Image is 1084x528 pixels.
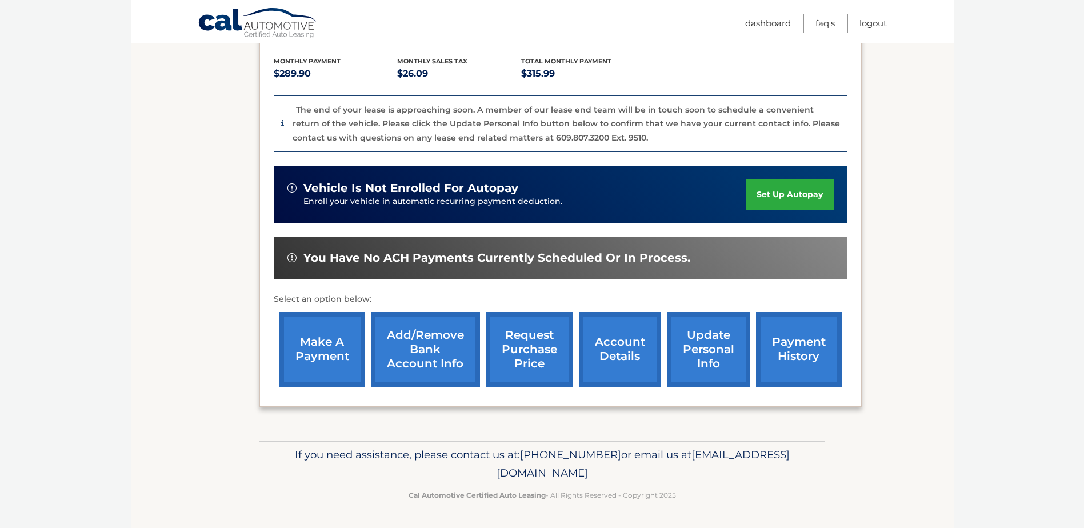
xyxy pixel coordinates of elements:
img: alert-white.svg [287,253,297,262]
a: Add/Remove bank account info [371,312,480,387]
a: FAQ's [815,14,835,33]
p: - All Rights Reserved - Copyright 2025 [267,489,818,501]
p: The end of your lease is approaching soon. A member of our lease end team will be in touch soon t... [293,105,840,143]
span: Monthly Payment [274,57,341,65]
p: Select an option below: [274,293,847,306]
a: update personal info [667,312,750,387]
a: account details [579,312,661,387]
a: make a payment [279,312,365,387]
span: Monthly sales Tax [397,57,467,65]
p: $289.90 [274,66,398,82]
p: If you need assistance, please contact us at: or email us at [267,446,818,482]
span: vehicle is not enrolled for autopay [303,181,518,195]
a: set up autopay [746,179,833,210]
a: payment history [756,312,842,387]
span: [PHONE_NUMBER] [520,448,621,461]
p: $26.09 [397,66,521,82]
p: Enroll your vehicle in automatic recurring payment deduction. [303,195,747,208]
a: Cal Automotive [198,7,318,41]
span: You have no ACH payments currently scheduled or in process. [303,251,690,265]
strong: Cal Automotive Certified Auto Leasing [409,491,546,499]
span: Total Monthly Payment [521,57,611,65]
p: $315.99 [521,66,645,82]
a: Dashboard [745,14,791,33]
a: request purchase price [486,312,573,387]
a: Logout [859,14,887,33]
img: alert-white.svg [287,183,297,193]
